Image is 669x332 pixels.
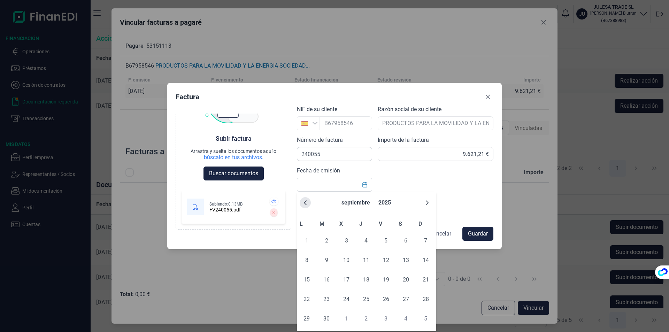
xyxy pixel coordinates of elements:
span: D [418,221,422,227]
span: Guardar [468,230,488,238]
span: Buscar documentos [209,169,258,178]
span: 19 [379,273,393,287]
label: NIF de su cliente [297,105,337,114]
td: 10/09/2025 [337,250,356,270]
span: X [339,221,343,227]
span: 22 [300,292,314,306]
td: 15/09/2025 [297,270,317,289]
div: Arrastra y suelta los documentos aquí o [191,148,276,154]
td: 11/09/2025 [356,250,376,270]
span: 15 [300,273,314,287]
span: 18 [359,273,373,287]
td: 12/09/2025 [376,250,396,270]
td: 05/10/2025 [416,309,436,329]
td: 02/10/2025 [356,309,376,329]
td: 01/10/2025 [337,309,356,329]
div: búscalo en tus archivos. [204,154,263,161]
span: 10 [339,253,353,267]
span: 23 [320,292,333,306]
td: 09/09/2025 [317,250,337,270]
span: 4 [359,234,373,248]
td: 08/09/2025 [297,250,317,270]
input: 0,00€ [378,147,493,161]
div: FV240055.pdf [209,207,241,213]
span: 25 [359,292,373,306]
td: 29/09/2025 [297,309,317,329]
td: 25/09/2025 [356,289,376,309]
td: 07/09/2025 [416,231,436,250]
span: 30 [320,312,333,326]
span: J [359,221,362,227]
span: 3 [339,234,353,248]
td: 04/10/2025 [396,309,416,329]
td: 26/09/2025 [376,289,396,309]
span: S [399,221,402,227]
td: 03/09/2025 [337,231,356,250]
button: Next Month [422,197,433,208]
span: 11 [359,253,373,267]
button: Cancelar [424,227,457,241]
label: Importe de la factura [378,136,429,144]
span: 28 [419,292,433,306]
label: Fecha de emisión [297,167,340,175]
div: Subiendo: 0.13MB [209,201,243,207]
span: 9 [320,253,333,267]
span: V [379,221,382,227]
td: 28/09/2025 [416,289,436,309]
span: 24 [339,292,353,306]
button: Close [482,91,493,102]
td: 19/09/2025 [376,270,396,289]
span: 1 [300,234,314,248]
td: 03/10/2025 [376,309,396,329]
button: Choose Month [339,194,373,211]
td: 22/09/2025 [297,289,317,309]
span: L [300,221,303,227]
span: 4 [399,312,413,326]
td: 21/09/2025 [416,270,436,289]
td: 14/09/2025 [416,250,436,270]
span: 5 [419,312,433,326]
td: 20/09/2025 [396,270,416,289]
td: 01/09/2025 [297,231,317,250]
span: 21 [419,273,433,287]
td: 24/09/2025 [337,289,356,309]
span: 16 [320,273,333,287]
button: Choose Year [376,194,394,211]
button: Previous Month [300,197,311,208]
td: 06/09/2025 [396,231,416,250]
span: 5 [379,234,393,248]
span: 20 [399,273,413,287]
button: Buscar documentos [203,167,264,180]
td: 16/09/2025 [317,270,337,289]
span: 27 [399,292,413,306]
span: 2 [359,312,373,326]
div: Subir factura [216,134,252,143]
span: 8 [300,253,314,267]
div: Busque un NIF [312,117,320,130]
label: Número de factura [297,136,343,144]
span: 6 [399,234,413,248]
td: 04/09/2025 [356,231,376,250]
span: 14 [419,253,433,267]
td: 02/09/2025 [317,231,337,250]
span: 17 [339,273,353,287]
span: 26 [379,292,393,306]
div: búscalo en tus archivos. [191,154,276,161]
td: 17/09/2025 [337,270,356,289]
label: Razón social de su cliente [378,105,441,114]
td: 18/09/2025 [356,270,376,289]
span: M [320,221,324,227]
div: Factura [176,92,199,102]
span: 1 [339,312,353,326]
td: 30/09/2025 [317,309,337,329]
div: Choose Date [297,192,436,331]
td: 27/09/2025 [396,289,416,309]
span: Cancelar [430,230,451,238]
span: 12 [379,253,393,267]
td: 05/09/2025 [376,231,396,250]
span: 7 [419,234,433,248]
button: Guardar [462,227,493,241]
span: 29 [300,312,314,326]
span: 3 [379,312,393,326]
button: Choose Date [358,178,371,191]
